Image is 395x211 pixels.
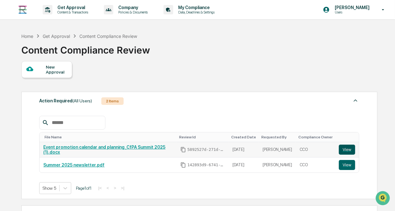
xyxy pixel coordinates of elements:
button: >| [119,185,126,191]
span: Preclearance [13,79,40,85]
button: |< [96,185,104,191]
div: Toggle SortBy [179,135,226,139]
div: Content Compliance Review [79,33,137,39]
a: 🔎Data Lookup [4,88,42,100]
img: 1746055101610-c473b297-6a78-478c-a979-82029cc54cd1 [6,48,18,59]
a: Summer 2025 newsletter.pdf [43,162,104,167]
img: caret [352,97,359,104]
p: Company [113,5,151,10]
div: 2 Items [101,97,124,105]
p: Users [330,10,373,14]
td: [DATE] [229,157,259,172]
a: Event promotion calendar and planning_CfPA Summit 2025 (1).docx [43,145,165,155]
div: Start new chat [21,48,103,54]
a: 🗄️Attestations [43,76,80,88]
div: New Approval [46,64,67,75]
span: Page 1 of 1 [76,186,92,191]
p: Get Approval [52,5,91,10]
img: logo [15,2,30,17]
div: Toggle SortBy [261,135,293,139]
td: CCO [296,157,335,172]
button: Start new chat [107,50,114,57]
span: 142893d9-6741-4aa9-ad97-dec5cbf5fdb9 [187,162,225,167]
span: 5892527d-271d-4a62-bae5-a9255245cf45 [187,147,225,152]
td: [DATE] [229,142,259,157]
span: Attestations [52,79,78,85]
span: Copy Id [180,162,186,168]
iframe: Open customer support [375,190,392,207]
p: My Compliance [173,5,218,10]
div: 🔎 [6,91,11,96]
div: Content Compliance Review [21,39,150,56]
div: 🗄️ [45,80,51,85]
button: View [339,160,355,170]
div: Get Approval [43,33,70,39]
p: Content & Transactions [52,10,91,14]
div: Toggle SortBy [340,135,356,139]
div: Home [21,33,33,39]
div: Action Required [39,97,92,105]
p: Policies & Documents [113,10,151,14]
button: < [105,185,111,191]
p: [PERSON_NAME] [330,5,373,10]
p: Data, Deadlines & Settings [173,10,218,14]
a: Powered byPylon [44,106,76,111]
p: How can we help? [6,13,114,23]
button: View [339,145,355,155]
span: Copy Id [180,147,186,152]
td: [PERSON_NAME] [259,142,296,157]
button: > [112,185,118,191]
div: Toggle SortBy [231,135,256,139]
div: Toggle SortBy [45,135,174,139]
div: Toggle SortBy [298,135,333,139]
span: Pylon [62,106,76,111]
td: CCO [296,142,335,157]
span: (All Users) [72,98,92,103]
div: We're available if you need us! [21,54,79,59]
td: [PERSON_NAME] [259,157,296,172]
div: 🖐️ [6,80,11,85]
span: Data Lookup [13,91,40,97]
a: 🖐️Preclearance [4,76,43,88]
